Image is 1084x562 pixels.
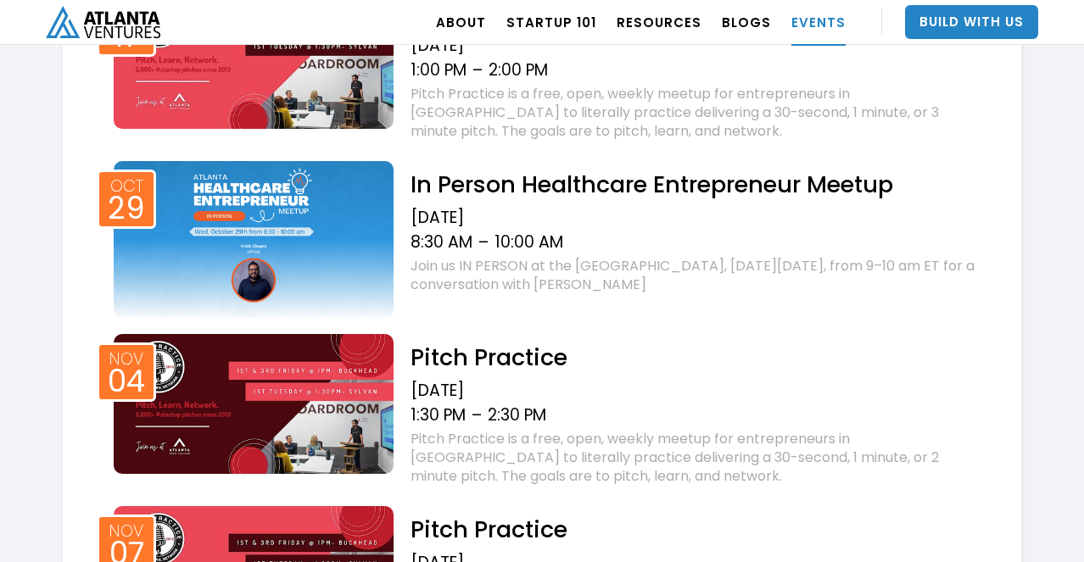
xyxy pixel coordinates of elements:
[472,405,482,426] div: –
[472,60,483,81] div: –
[411,257,979,294] div: Join us IN PERSON at the [GEOGRAPHIC_DATA], [DATE][DATE], from 9–10 am ET for a conversation with...
[411,430,979,486] div: Pitch Practice is a free, open, weekly meetup for entrepreneurs in [GEOGRAPHIC_DATA] to literally...
[411,232,472,253] div: 8:30 AM
[495,232,563,253] div: 10:00 AM
[114,161,394,318] img: Event thumb
[108,369,145,394] div: 04
[411,36,979,56] div: [DATE]
[110,178,143,194] div: Oct
[411,342,979,372] h2: Pitch Practice
[411,515,979,544] h2: Pitch Practice
[109,351,143,367] div: Nov
[489,60,548,81] div: 2:00 PM
[411,381,979,401] div: [DATE]
[411,60,467,81] div: 1:00 PM
[411,208,979,228] div: [DATE]
[411,405,466,426] div: 1:30 PM
[114,24,140,49] div: 17
[411,85,979,141] div: Pitch Practice is a free, open, weekly meetup for entrepreneurs in [GEOGRAPHIC_DATA] to literally...
[108,196,145,221] div: 29
[105,330,979,490] a: Event thumbNov04Pitch Practice[DATE]1:30 PM–2:30 PMPitch Practice is a free, open, weekly meetup ...
[114,334,394,474] img: Event thumb
[905,5,1038,39] a: Build With Us
[105,157,979,318] a: Event thumbOct29In Person Healthcare Entrepreneur Meetup[DATE]8:30 AM–10:00 AMJoin us IN PERSON a...
[109,523,143,539] div: Nov
[488,405,546,426] div: 2:30 PM
[478,232,489,253] div: –
[411,170,979,199] h2: In Person Healthcare Entrepreneur Meetup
